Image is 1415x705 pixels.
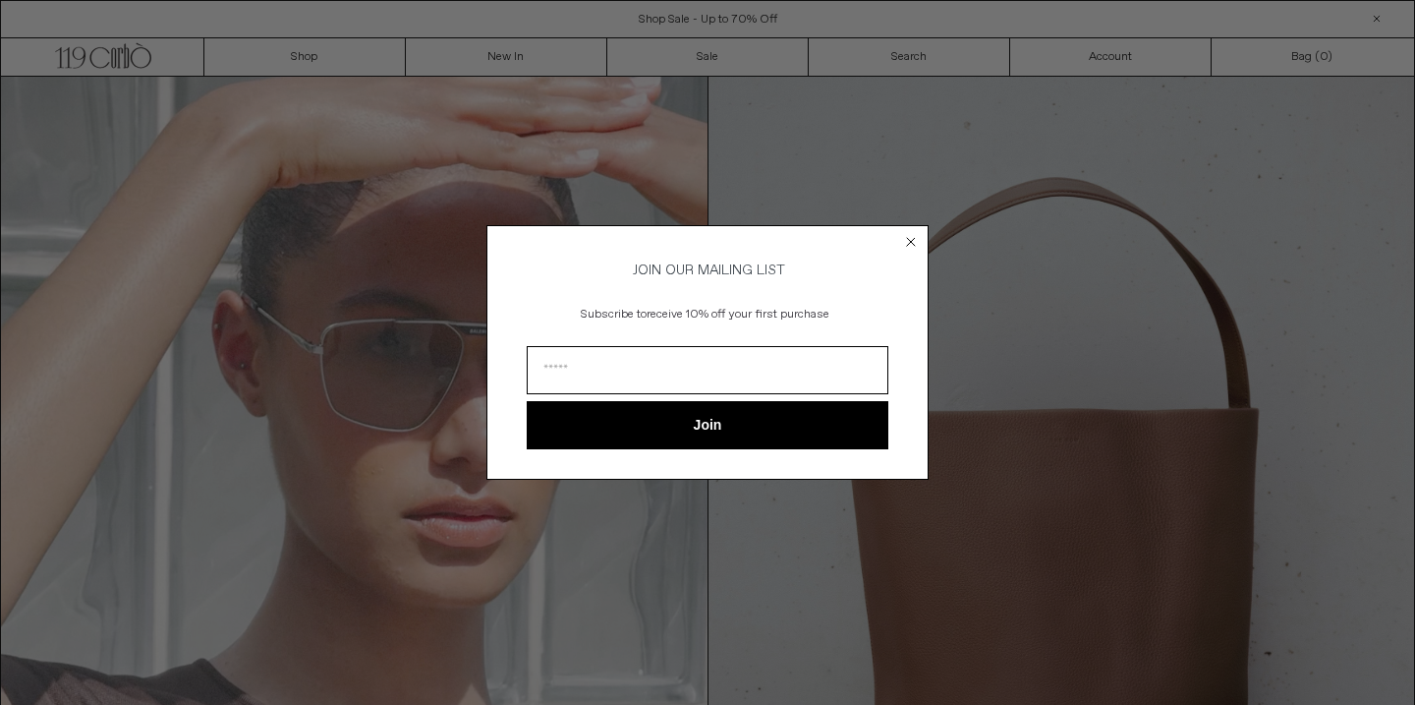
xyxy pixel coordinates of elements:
[647,307,829,323] span: receive 10% off your first purchase
[581,307,647,323] span: Subscribe to
[901,232,921,252] button: Close dialog
[630,262,785,279] span: JOIN OUR MAILING LIST
[527,346,888,394] input: Email
[527,401,888,449] button: Join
